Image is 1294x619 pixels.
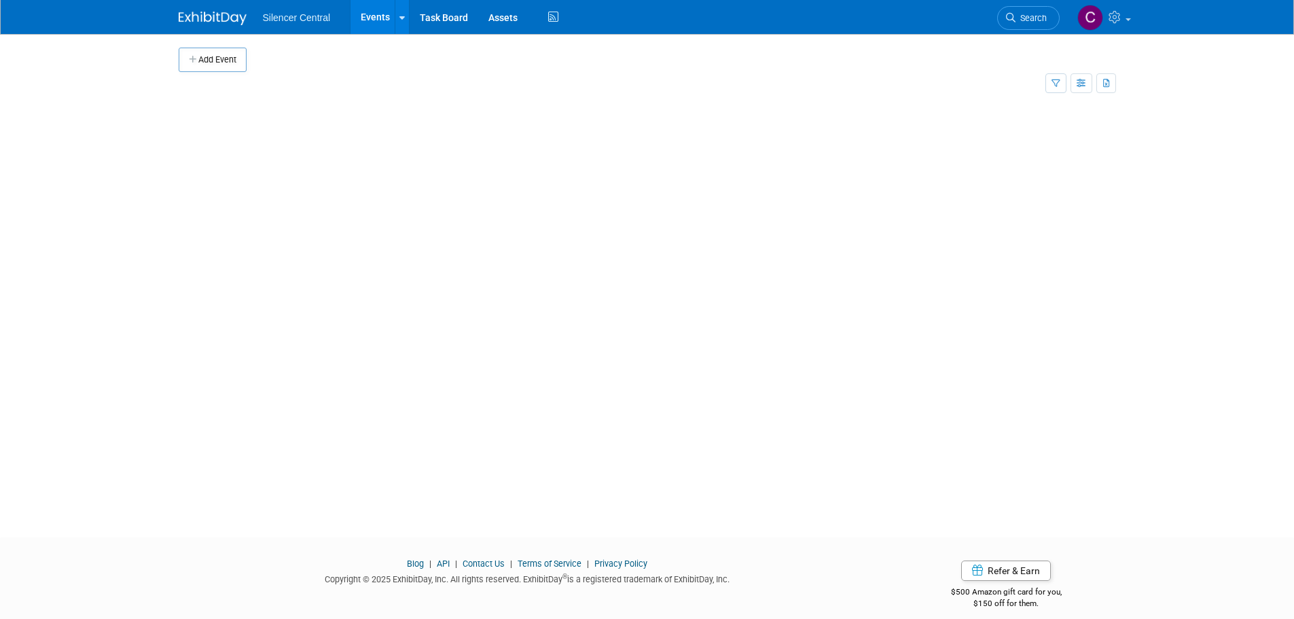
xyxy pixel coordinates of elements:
span: | [583,559,592,569]
div: $150 off for them. [897,598,1116,609]
img: Cade Cox [1077,5,1103,31]
a: Search [997,6,1060,30]
a: Blog [407,559,424,569]
img: ExhibitDay [179,12,247,25]
span: | [452,559,461,569]
sup: ® [562,573,567,580]
button: Add Event [179,48,247,72]
span: Silencer Central [263,12,331,23]
a: Contact Us [463,559,505,569]
a: Privacy Policy [594,559,647,569]
span: | [507,559,516,569]
a: Terms of Service [518,559,581,569]
a: API [437,559,450,569]
span: | [426,559,435,569]
div: Copyright © 2025 ExhibitDay, Inc. All rights reserved. ExhibitDay is a registered trademark of Ex... [179,570,877,586]
a: Refer & Earn [961,561,1051,581]
div: $500 Amazon gift card for you, [897,578,1116,609]
span: Search [1016,13,1047,23]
